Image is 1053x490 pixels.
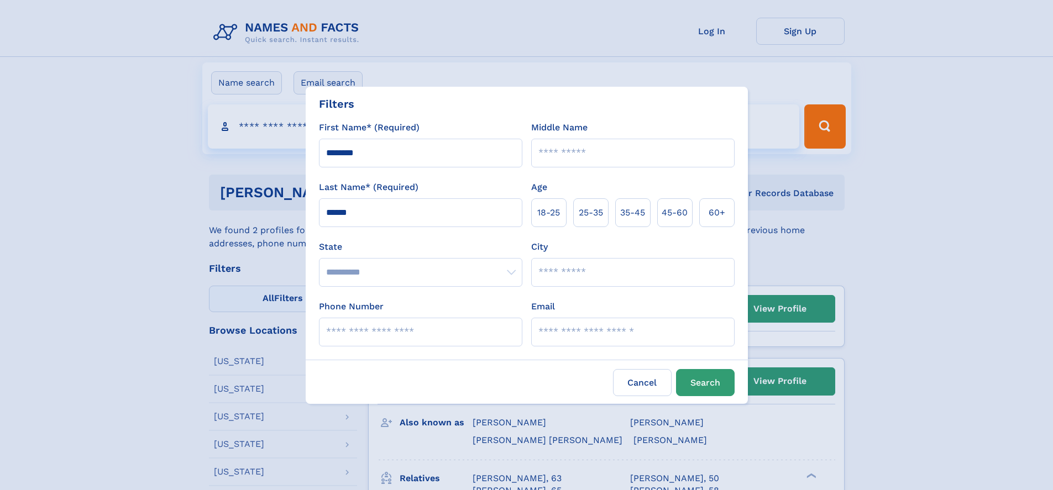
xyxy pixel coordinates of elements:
span: 35‑45 [620,206,645,219]
label: Phone Number [319,300,384,313]
div: Filters [319,96,354,112]
span: 60+ [709,206,725,219]
label: Middle Name [531,121,588,134]
button: Search [676,369,735,396]
label: Age [531,181,547,194]
label: First Name* (Required) [319,121,420,134]
label: City [531,240,548,254]
label: Email [531,300,555,313]
label: Last Name* (Required) [319,181,418,194]
span: 45‑60 [662,206,688,219]
label: State [319,240,522,254]
label: Cancel [613,369,672,396]
span: 18‑25 [537,206,560,219]
span: 25‑35 [579,206,603,219]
